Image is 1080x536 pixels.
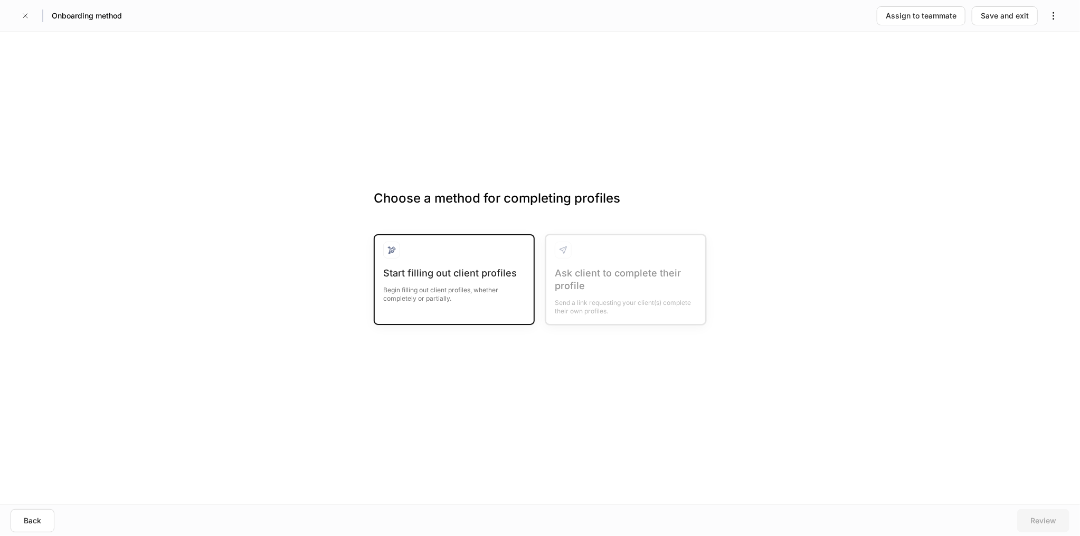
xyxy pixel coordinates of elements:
button: Review [1017,509,1069,532]
div: Save and exit [981,11,1029,21]
button: Back [11,509,54,532]
div: Begin filling out client profiles, whether completely or partially. [383,280,525,303]
div: Back [24,515,41,526]
div: Start filling out client profiles [383,267,525,280]
div: Review [1030,515,1056,526]
button: Assign to teammate [877,6,965,25]
h5: Onboarding method [52,11,122,21]
h3: Choose a method for completing profiles [374,190,706,224]
div: Assign to teammate [886,11,956,21]
button: Save and exit [972,6,1038,25]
